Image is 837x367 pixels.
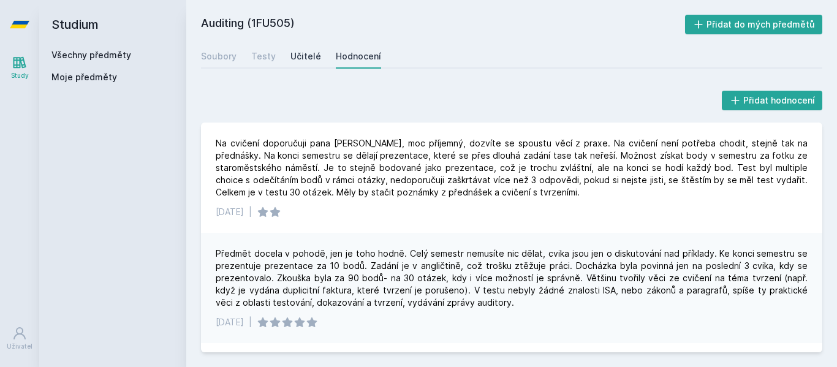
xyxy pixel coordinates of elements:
[216,316,244,328] div: [DATE]
[251,50,276,62] div: Testy
[51,50,131,60] a: Všechny předměty
[251,44,276,69] a: Testy
[249,316,252,328] div: |
[336,44,381,69] a: Hodnocení
[201,50,237,62] div: Soubory
[201,44,237,69] a: Soubory
[2,49,37,86] a: Study
[722,91,823,110] button: Přidat hodnocení
[336,50,381,62] div: Hodnocení
[11,71,29,80] div: Study
[216,137,808,199] div: Na cvičení doporučuji pana [PERSON_NAME], moc příjemný, dozvíte se spoustu věcí z praxe. Na cviče...
[216,206,244,218] div: [DATE]
[216,248,808,309] div: Předmět docela v pohodě, jen je toho hodně. Celý semestr nemusíte nic dělat, cvika jsou jen o dis...
[290,44,321,69] a: Učitelé
[2,320,37,357] a: Uživatel
[249,206,252,218] div: |
[201,15,685,34] h2: Auditing (1FU505)
[290,50,321,62] div: Učitelé
[7,342,32,351] div: Uživatel
[51,71,117,83] span: Moje předměty
[685,15,823,34] button: Přidat do mých předmětů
